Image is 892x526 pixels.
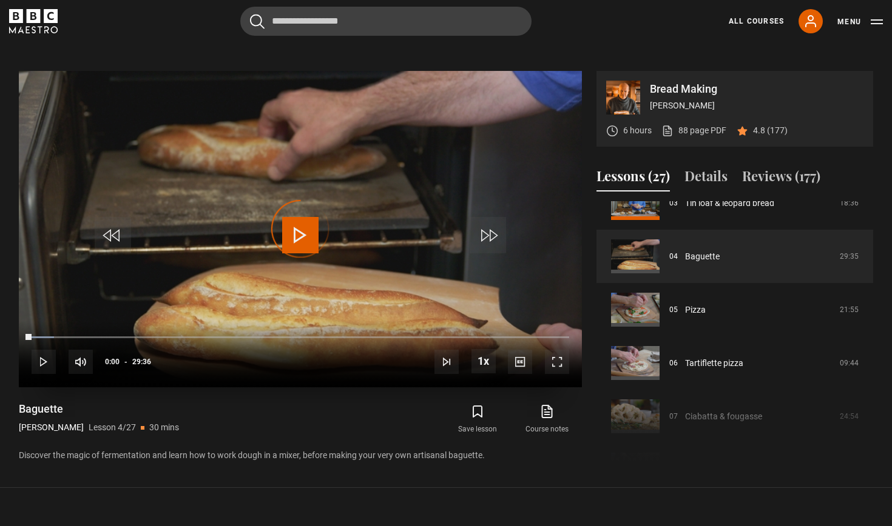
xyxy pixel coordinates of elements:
button: Next Lesson [434,350,459,374]
p: 4.8 (177) [753,124,788,137]
span: - [124,358,127,366]
p: 30 mins [149,421,179,434]
a: Tartiflette pizza [685,357,743,370]
p: Lesson 4/27 [89,421,136,434]
video-js: Video Player [19,71,582,387]
span: 0:00 [105,351,120,373]
button: Save lesson [443,402,512,437]
a: Course notes [513,402,582,437]
button: Lessons (27) [596,166,670,191]
button: Captions [508,350,532,374]
button: Mute [69,350,93,374]
button: Play [32,350,56,374]
p: [PERSON_NAME] [19,421,84,434]
input: Search [240,7,532,36]
div: Progress Bar [32,336,569,339]
button: Playback Rate [471,349,496,373]
p: 6 hours [623,124,652,137]
a: Tin loaf & leopard bread [685,197,774,210]
a: Baguette [685,250,720,263]
button: Toggle navigation [837,16,883,28]
a: Pizza [685,304,706,316]
a: All Courses [729,16,784,27]
a: 88 page PDF [661,124,726,137]
button: Submit the search query [250,14,265,29]
p: Discover the magic of fermentation and learn how to work dough in a mixer, before making your ver... [19,449,582,462]
button: Details [684,166,728,191]
button: Fullscreen [545,350,569,374]
span: 29:36 [132,351,151,373]
button: Reviews (177) [742,166,820,191]
p: [PERSON_NAME] [650,99,863,112]
svg: BBC Maestro [9,9,58,33]
p: Bread Making [650,84,863,95]
h1: Baguette [19,402,179,416]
